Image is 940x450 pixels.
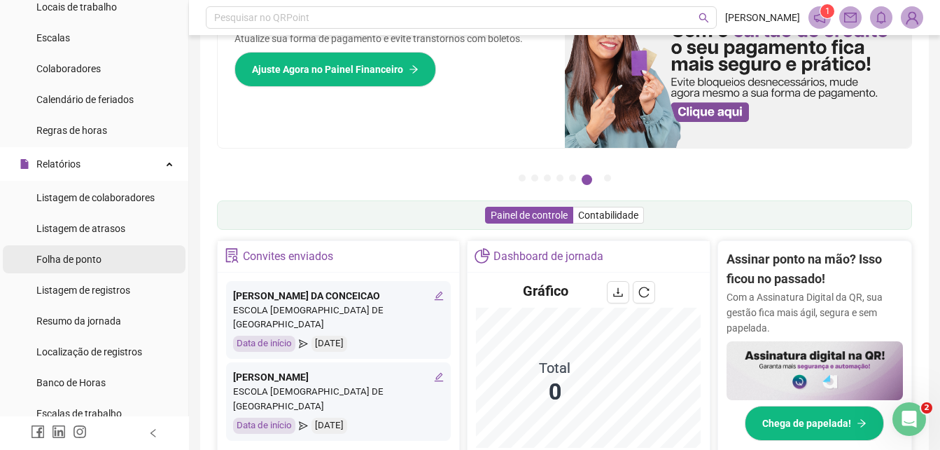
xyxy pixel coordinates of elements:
span: download [612,287,624,298]
h4: Gráfico [523,281,568,301]
span: arrow-right [857,418,867,428]
span: Escalas [36,32,70,43]
span: Resumo da jornada [36,315,121,327]
span: edit [434,372,444,382]
sup: 1 [820,4,834,18]
span: Locais de trabalho [36,1,117,13]
span: Colaboradores [36,63,101,74]
button: Ajuste Agora no Painel Financeiro [234,52,436,87]
span: Chega de papelada! [762,416,851,431]
span: Regras de horas [36,125,107,136]
span: Folha de ponto [36,254,101,265]
div: Convites enviados [243,245,333,268]
button: 2 [531,175,538,182]
span: send [299,336,308,352]
span: left [148,428,158,438]
div: [DATE] [311,418,347,434]
span: bell [875,11,888,24]
span: Painel de controle [491,210,568,221]
button: 5 [569,175,576,182]
div: Data de início [233,418,295,434]
div: ESCOLA [DEMOGRAPHIC_DATA] DE [GEOGRAPHIC_DATA] [233,385,444,414]
div: ESCOLA [DEMOGRAPHIC_DATA] DE [GEOGRAPHIC_DATA] [233,304,444,333]
button: 3 [544,175,551,182]
span: send [299,418,308,434]
span: arrow-right [409,64,419,74]
span: Listagem de atrasos [36,223,125,234]
span: linkedin [52,425,66,439]
span: Localização de registros [36,346,142,357]
span: reload [638,287,650,298]
span: solution [225,248,239,263]
span: instagram [73,425,87,439]
img: banner%2F02c71560-61a6-44d4-94b9-c8ab97240462.png [727,341,903,400]
span: notification [813,11,826,24]
div: [DATE] [311,336,347,352]
span: Escalas de trabalho [36,408,122,419]
span: Banco de Horas [36,377,106,388]
span: Relatórios [36,158,80,170]
div: Dashboard de jornada [493,245,603,268]
button: 1 [519,175,526,182]
p: Com a Assinatura Digital da QR, sua gestão fica mais ágil, segura e sem papelada. [727,289,903,336]
span: [PERSON_NAME] [725,10,800,25]
button: Chega de papelada! [745,406,884,441]
span: Listagem de registros [36,285,130,296]
span: mail [844,11,857,24]
div: Data de início [233,336,295,352]
span: edit [434,291,444,301]
p: Atualize sua forma de pagamento e evite transtornos com boletos. [234,31,548,46]
img: 87054 [902,7,923,28]
span: search [699,13,709,23]
iframe: Intercom live chat [892,402,926,436]
span: pie-chart [475,248,489,263]
span: Contabilidade [578,210,638,221]
span: 2 [921,402,932,414]
span: 1 [825,6,830,16]
button: 7 [604,175,611,182]
span: Ajuste Agora no Painel Financeiro [252,62,403,77]
button: 4 [556,175,563,182]
span: Listagem de colaboradores [36,192,155,203]
span: facebook [31,425,45,439]
h2: Assinar ponto na mão? Isso ficou no passado! [727,250,903,289]
div: [PERSON_NAME] [233,369,444,385]
button: 6 [582,175,592,185]
span: Calendário de feriados [36,94,134,105]
span: file [20,159,29,169]
div: [PERSON_NAME] DA CONCEICAO [233,288,444,304]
